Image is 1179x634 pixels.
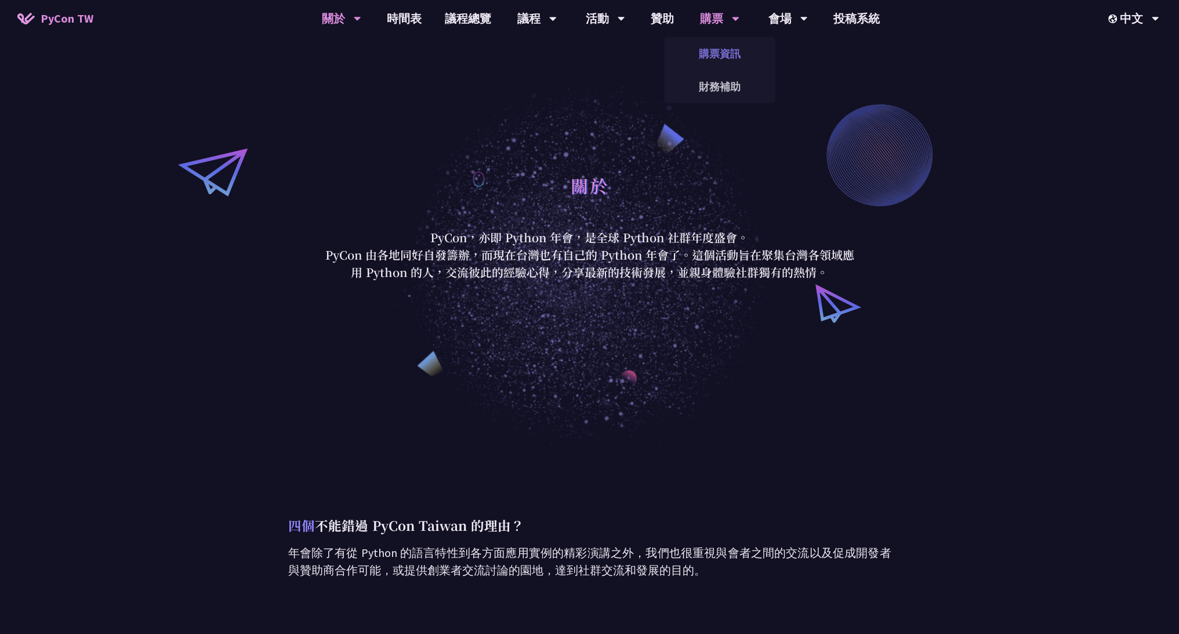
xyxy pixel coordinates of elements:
p: PyCon，亦即 Python 年會，是全球 Python 社群年度盛會。 [320,229,859,246]
p: PyCon 由各地同好自發籌辦，而現在台灣也有自己的 Python 年會了。這個活動旨在聚集台灣各領域應用 Python 的人，交流彼此的經驗心得，分享最新的技術發展，並親身體驗社群獨有的熱情。 [320,246,859,281]
a: PyCon TW [6,4,105,33]
p: 不能錯過 PyCon Taiwan 的理由？ [288,515,891,535]
span: 四個 [288,516,315,534]
img: Home icon of PyCon TW 2025 [17,13,35,24]
img: Locale Icon [1108,14,1120,23]
h1: 關於 [571,168,609,203]
p: 年會除了有從 Python 的語言特性到各方面應用實例的精彩演講之外，我們也很重視與會者之間的交流以及促成開發者與贊助商合作可能，或提供創業者交流討論的園地，達到社群交流和發展的目的。 [288,544,891,579]
a: 財務補助 [664,73,775,100]
a: 購票資訊 [664,40,775,67]
span: PyCon TW [41,10,93,27]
